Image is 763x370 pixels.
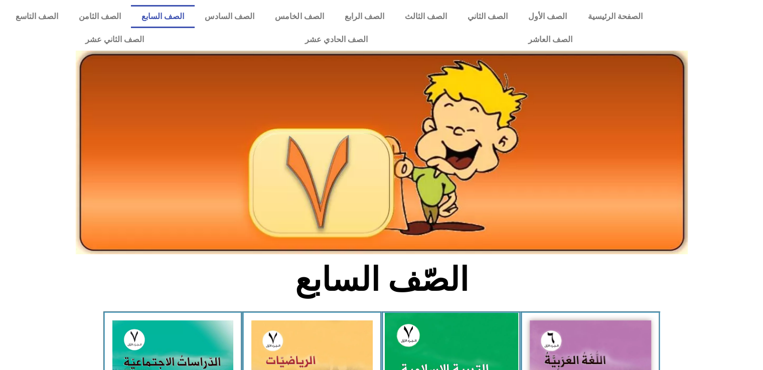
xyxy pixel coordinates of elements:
a: الصف الخامس [265,5,334,28]
a: الصف الثامن [68,5,131,28]
a: الصف السادس [195,5,265,28]
a: الصف السابع [131,5,194,28]
a: الصف الأول [518,5,577,28]
a: الصف الثالث [394,5,457,28]
a: الصف الرابع [334,5,394,28]
a: الصف التاسع [5,5,68,28]
a: الصف الثاني [457,5,518,28]
a: الصفحة الرئيسية [577,5,653,28]
h2: الصّف السابع [216,260,547,299]
a: الصف الحادي عشر [224,28,447,51]
a: الصف الثاني عشر [5,28,224,51]
a: الصف العاشر [448,28,653,51]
